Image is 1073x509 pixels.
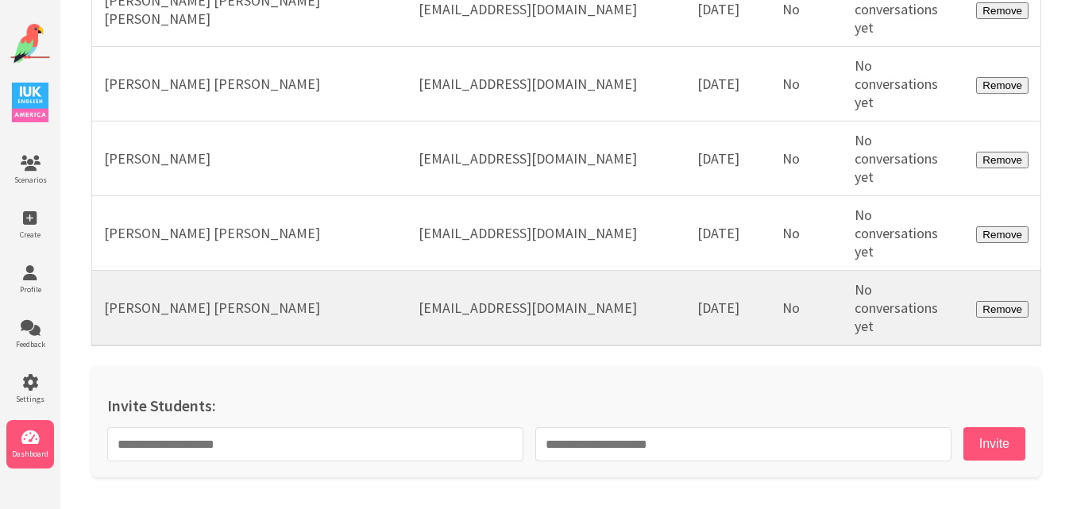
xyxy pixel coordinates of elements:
[6,175,54,185] span: Scenarios
[685,196,770,271] td: [DATE]
[976,152,1029,168] button: Remove
[92,47,407,121] td: [PERSON_NAME] [PERSON_NAME]
[6,394,54,404] span: Settings
[407,271,685,346] td: [EMAIL_ADDRESS][DOMAIN_NAME]
[6,284,54,295] span: Profile
[685,271,770,346] td: [DATE]
[6,449,54,459] span: Dashboard
[976,2,1029,19] button: Remove
[407,47,685,121] td: [EMAIL_ADDRESS][DOMAIN_NAME]
[92,121,407,196] td: [PERSON_NAME]
[976,77,1029,94] button: Remove
[963,427,1025,461] button: Invite
[6,229,54,240] span: Create
[12,83,48,122] img: IUK Logo
[685,47,770,121] td: [DATE]
[92,271,407,346] td: [PERSON_NAME] [PERSON_NAME]
[685,121,770,196] td: [DATE]
[770,271,843,346] td: No
[6,339,54,349] span: Feedback
[843,271,964,346] td: No conversations yet
[843,47,964,121] td: No conversations yet
[10,24,50,64] img: Website Logo
[407,121,685,196] td: [EMAIL_ADDRESS][DOMAIN_NAME]
[407,196,685,271] td: [EMAIL_ADDRESS][DOMAIN_NAME]
[843,196,964,271] td: No conversations yet
[976,226,1029,243] button: Remove
[770,196,843,271] td: No
[770,121,843,196] td: No
[770,47,843,121] td: No
[843,121,964,196] td: No conversations yet
[976,301,1029,318] button: Remove
[107,395,1025,415] h2: Invite Students:
[92,196,407,271] td: [PERSON_NAME] [PERSON_NAME]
